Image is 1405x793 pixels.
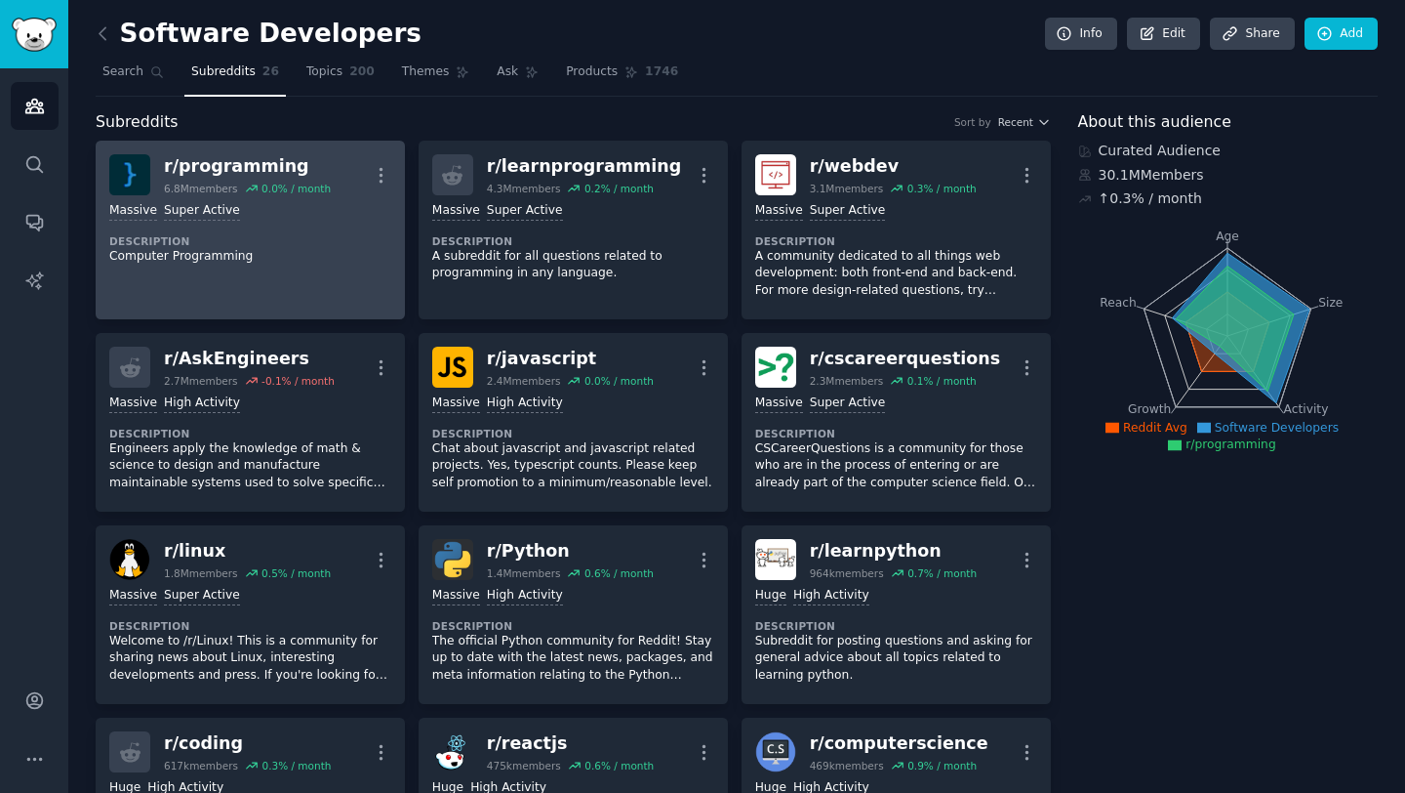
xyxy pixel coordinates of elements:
div: Huge [755,587,786,605]
dt: Description [109,619,391,633]
span: 26 [262,63,279,81]
a: Topics200 [300,57,381,97]
div: 617k members [164,759,238,772]
div: High Activity [487,587,563,605]
div: 1.8M members [164,566,238,580]
a: webdevr/webdev3.1Mmembers0.3% / monthMassiveSuper ActiveDescriptionA community dedicated to all t... [742,141,1051,319]
div: r/ programming [164,154,331,179]
span: Ask [497,63,518,81]
div: r/ linux [164,539,331,563]
p: A community dedicated to all things web development: both front-end and back-end. For more design... [755,248,1037,300]
div: r/ computerscience [810,731,988,756]
span: r/programming [1185,438,1275,451]
div: 4.3M members [487,182,561,195]
div: r/ AskEngineers [164,347,335,371]
tspan: Size [1318,295,1343,309]
div: 0.6 % / month [584,566,654,580]
div: 3.1M members [810,182,884,195]
p: The official Python community for Reddit! Stay up to date with the latest news, packages, and met... [432,633,714,685]
div: Curated Audience [1078,141,1379,161]
div: r/ reactjs [487,731,654,756]
span: Topics [306,63,342,81]
div: r/ Python [487,539,654,563]
a: Edit [1127,18,1200,51]
a: r/AskEngineers2.7Mmembers-0.1% / monthMassiveHigh ActivityDescriptionEngineers apply the knowledg... [96,333,405,512]
div: r/ cscareerquestions [810,347,1001,371]
span: Search [102,63,143,81]
a: Search [96,57,171,97]
span: 1746 [645,63,678,81]
a: learnpythonr/learnpython964kmembers0.7% / monthHugeHigh ActivityDescriptionSubreddit for posting ... [742,525,1051,704]
div: 0.9 % / month [907,759,977,772]
tspan: Growth [1128,402,1171,416]
p: A subreddit for all questions related to programming in any language. [432,248,714,282]
div: Super Active [164,202,240,221]
p: Chat about javascript and javascript related projects. Yes, typescript counts. Please keep self p... [432,440,714,492]
span: Reddit Avg [1123,421,1187,435]
tspan: Reach [1100,295,1137,309]
img: linux [109,539,150,580]
div: 30.1M Members [1078,165,1379,186]
div: Super Active [810,395,886,413]
img: reactjs [432,731,473,772]
div: Massive [109,587,157,605]
img: GummySearch logo [12,18,57,52]
dt: Description [432,234,714,248]
a: Themes [395,57,477,97]
a: javascriptr/javascript2.4Mmembers0.0% / monthMassiveHigh ActivityDescriptionChat about javascript... [419,333,728,512]
p: CSCareerQuestions is a community for those who are in the process of entering or are already part... [755,440,1037,492]
div: Massive [109,202,157,221]
p: Engineers apply the knowledge of math & science to design and manufacture maintainable systems us... [109,440,391,492]
img: javascript [432,347,473,388]
a: Products1746 [559,57,685,97]
div: Super Active [810,202,886,221]
button: Recent [998,115,1051,129]
div: Massive [432,202,480,221]
div: Massive [432,587,480,605]
a: Pythonr/Python1.4Mmembers0.6% / monthMassiveHigh ActivityDescriptionThe official Python community... [419,525,728,704]
span: 200 [349,63,375,81]
div: r/ learnpython [810,539,977,563]
div: 0.1 % / month [907,374,977,388]
div: r/ javascript [487,347,654,371]
dt: Description [109,427,391,440]
img: cscareerquestions [755,347,796,388]
div: 964k members [810,566,884,580]
div: High Activity [164,395,240,413]
div: r/ learnprogramming [487,154,681,179]
div: 1.4M members [487,566,561,580]
div: 475k members [487,759,561,772]
h2: Software Developers [96,19,421,50]
span: Subreddits [191,63,256,81]
span: Themes [402,63,450,81]
div: High Activity [793,587,869,605]
a: r/learnprogramming4.3Mmembers0.2% / monthMassiveSuper ActiveDescriptionA subreddit for all questi... [419,141,728,319]
div: Sort by [954,115,991,129]
p: Computer Programming [109,248,391,266]
div: 6.8M members [164,182,238,195]
div: 0.2 % / month [584,182,654,195]
a: Add [1305,18,1378,51]
img: Python [432,539,473,580]
dt: Description [755,427,1037,440]
a: linuxr/linux1.8Mmembers0.5% / monthMassiveSuper ActiveDescriptionWelcome to /r/Linux! This is a c... [96,525,405,704]
div: 2.7M members [164,374,238,388]
div: 0.6 % / month [584,759,654,772]
span: Subreddits [96,110,179,135]
div: Massive [755,395,803,413]
a: Subreddits26 [184,57,286,97]
div: 2.3M members [810,374,884,388]
div: Massive [432,395,480,413]
img: webdev [755,154,796,195]
span: Software Developers [1215,421,1339,435]
a: Share [1210,18,1294,51]
dt: Description [432,427,714,440]
div: Massive [755,202,803,221]
div: 2.4M members [487,374,561,388]
img: learnpython [755,539,796,580]
span: Products [566,63,618,81]
a: programmingr/programming6.8Mmembers0.0% / monthMassiveSuper ActiveDescriptionComputer Programming [96,141,405,319]
p: Welcome to /r/Linux! This is a community for sharing news about Linux, interesting developments a... [109,633,391,685]
a: Ask [490,57,545,97]
span: About this audience [1078,110,1231,135]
